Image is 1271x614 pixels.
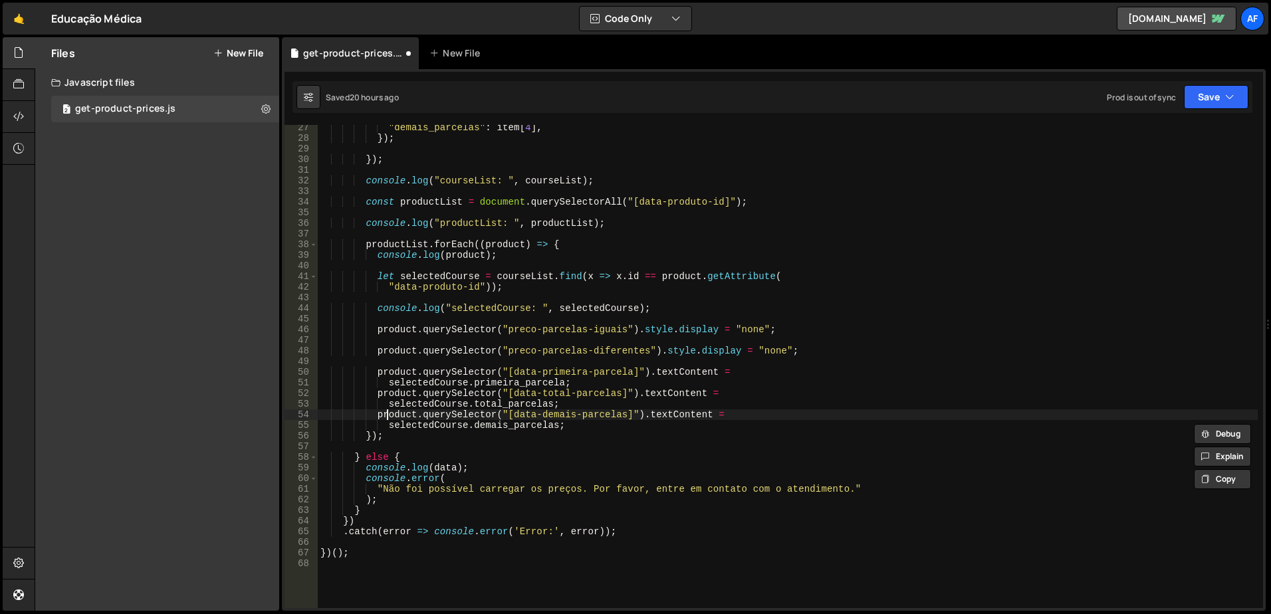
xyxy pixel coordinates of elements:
[285,292,318,303] div: 43
[285,335,318,346] div: 47
[285,186,318,197] div: 33
[62,105,70,116] span: 2
[285,399,318,409] div: 53
[285,346,318,356] div: 48
[285,271,318,282] div: 41
[285,122,318,133] div: 27
[285,473,318,484] div: 60
[285,197,318,207] div: 34
[285,250,318,260] div: 39
[285,133,318,144] div: 28
[285,494,318,505] div: 62
[285,175,318,186] div: 32
[1117,7,1236,31] a: [DOMAIN_NAME]
[285,441,318,452] div: 57
[285,218,318,229] div: 36
[285,452,318,462] div: 58
[285,314,318,324] div: 45
[51,96,279,122] div: 17033/46817.js
[285,537,318,548] div: 66
[285,558,318,569] div: 68
[213,48,263,58] button: New File
[285,144,318,154] div: 29
[285,526,318,537] div: 65
[285,154,318,165] div: 30
[3,3,35,35] a: 🤙
[429,47,485,60] div: New File
[51,46,75,60] h2: Files
[1194,469,1251,489] button: Copy
[285,388,318,399] div: 52
[285,548,318,558] div: 67
[580,7,691,31] button: Code Only
[1194,424,1251,444] button: Debug
[285,431,318,441] div: 56
[35,69,279,96] div: Javascript files
[285,165,318,175] div: 31
[285,324,318,335] div: 46
[285,462,318,473] div: 59
[285,409,318,420] div: 54
[51,11,142,27] div: Educação Médica
[285,516,318,526] div: 64
[326,92,399,103] div: Saved
[285,229,318,239] div: 37
[285,282,318,292] div: 42
[285,260,318,271] div: 40
[285,505,318,516] div: 63
[350,92,399,103] div: 20 hours ago
[285,207,318,218] div: 35
[285,420,318,431] div: 55
[285,239,318,250] div: 38
[285,356,318,367] div: 49
[1184,85,1248,109] button: Save
[1240,7,1264,31] a: Af
[285,377,318,388] div: 51
[1107,92,1176,103] div: Prod is out of sync
[75,103,175,115] div: get-product-prices.js
[285,303,318,314] div: 44
[285,367,318,377] div: 50
[1194,447,1251,466] button: Explain
[285,484,318,494] div: 61
[303,47,403,60] div: get-product-prices.js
